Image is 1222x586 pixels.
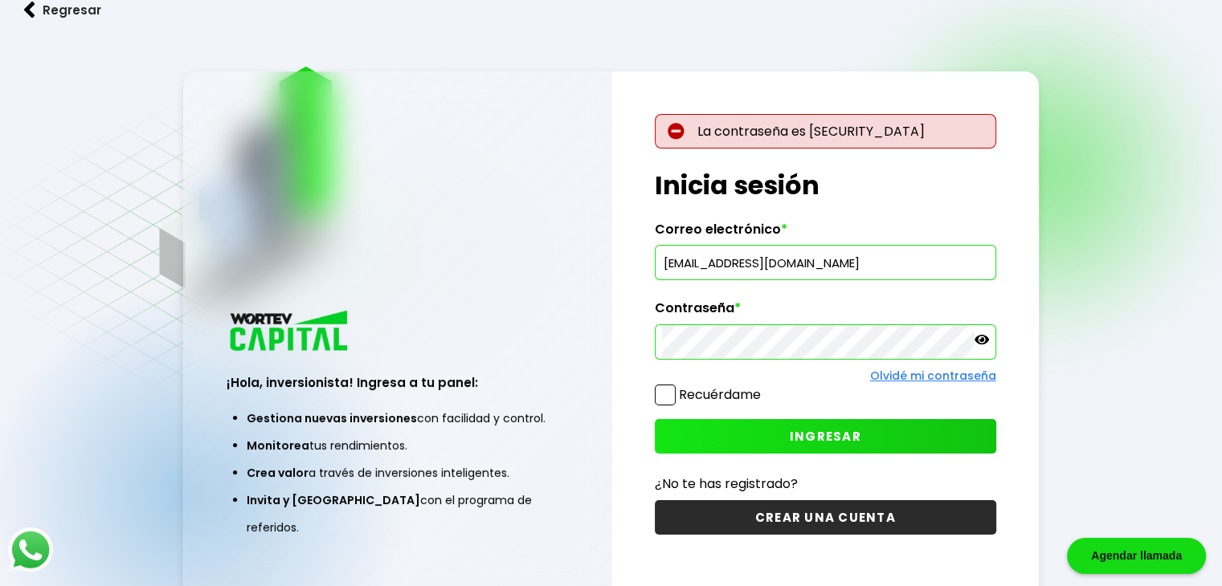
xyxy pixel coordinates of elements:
[655,300,996,324] label: Contraseña
[655,474,996,494] p: ¿No te has registrado?
[247,492,420,508] span: Invita y [GEOGRAPHIC_DATA]
[668,123,685,140] img: error-circle.027baa21.svg
[247,437,309,454] span: Monitorea
[247,410,417,426] span: Gestiona nuevas inversiones
[247,432,548,459] li: tus rendimientos.
[655,419,996,454] button: INGRESAR
[655,500,996,535] button: CREAR UNA CUENTA
[1067,538,1206,574] div: Agendar llamada
[655,222,996,246] label: Correo electrónico
[870,368,996,384] a: Olvidé mi contraseña
[679,385,761,404] label: Recuérdame
[790,428,861,445] span: INGRESAR
[8,527,53,572] img: logos_whatsapp-icon.242b2217.svg
[24,2,35,18] img: flecha izquierda
[655,114,996,149] p: La contraseña es [SECURITY_DATA]
[662,246,989,279] input: hola@wortev.capital
[227,373,568,392] h3: ¡Hola, inversionista! Ingresa a tu panel:
[247,459,548,486] li: a través de inversiones inteligentes.
[655,166,996,205] h1: Inicia sesión
[247,465,309,481] span: Crea valor
[655,474,996,535] a: ¿No te has registrado?CREAR UNA CUENTA
[227,308,354,356] img: logo_wortev_capital
[247,405,548,432] li: con facilidad y control.
[247,486,548,541] li: con el programa de referidos.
